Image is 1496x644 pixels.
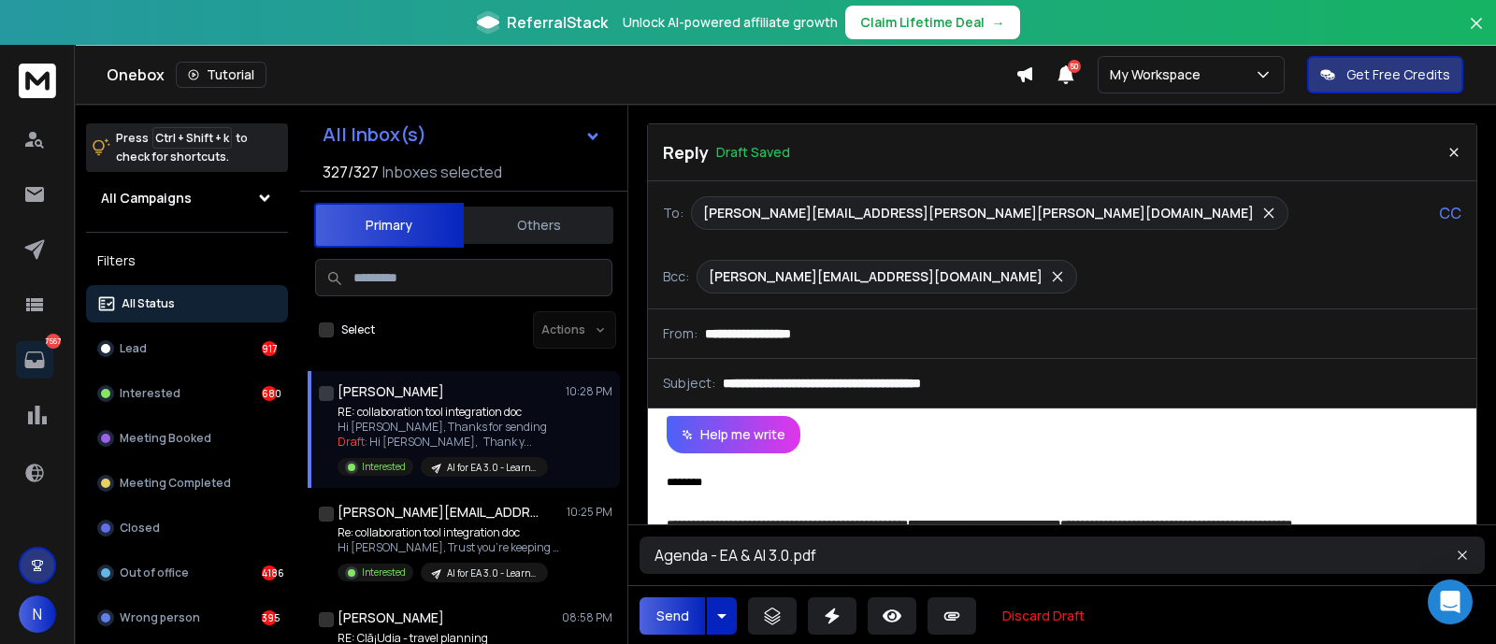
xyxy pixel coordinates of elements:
button: All Inbox(s) [308,116,616,153]
label: Select [341,322,375,337]
span: Ctrl + Shift + k [152,127,232,149]
button: Closed [86,509,288,547]
p: 10:28 PM [566,384,612,399]
button: Primary [314,203,464,248]
span: Hi [PERSON_NAME], Thank y ... [369,434,532,450]
button: All Campaigns [86,179,288,217]
h1: [PERSON_NAME] [338,382,444,401]
a: 7567 [16,341,53,379]
button: All Status [86,285,288,322]
div: 917 [262,341,277,356]
div: Open Intercom Messenger [1428,580,1473,624]
button: Interested680 [86,375,288,412]
p: Interested [362,565,406,580]
span: ReferralStack [507,11,608,34]
button: Send [640,597,705,635]
p: CC [1439,202,1461,224]
p: AI for EA 3.0 - Learnova [447,461,537,475]
p: Subject: [663,374,715,393]
p: All Status [122,296,175,311]
span: → [992,13,1005,32]
h1: [PERSON_NAME][EMAIL_ADDRESS][PERSON_NAME][DOMAIN_NAME] [338,503,543,522]
button: N [19,595,56,633]
span: 50 [1068,60,1081,73]
p: Reply [663,139,709,165]
p: Re: collaboration tool integration doc [338,525,562,540]
h3: Filters [86,248,288,274]
p: Hi [PERSON_NAME], Trust you're keeping well. Just [338,540,562,555]
p: Wrong person [120,610,200,625]
p: AI for EA 3.0 - Learnova [447,566,537,580]
button: Wrong person395 [86,599,288,637]
span: Draft: [338,434,367,450]
div: 4186 [262,565,277,580]
p: Meeting Booked [120,431,211,446]
p: Closed [120,521,160,536]
button: Claim Lifetime Deal→ [845,6,1020,39]
button: Get Free Credits [1307,56,1463,93]
p: From: [663,324,698,343]
p: 08:58 PM [562,610,612,625]
p: Lead [120,341,147,356]
button: Tutorial [176,62,266,88]
button: Lead917 [86,330,288,367]
p: Interested [362,460,406,474]
p: [PERSON_NAME][EMAIL_ADDRESS][DOMAIN_NAME] [709,267,1043,286]
button: Others [464,205,613,246]
p: 7567 [46,334,61,349]
p: Interested [120,386,180,401]
p: 10:25 PM [567,505,612,520]
button: Help me write [667,416,800,453]
p: Press to check for shortcuts. [116,129,248,166]
p: Out of office [120,565,189,580]
h1: All Campaigns [101,189,192,208]
span: 327 / 327 [323,161,379,183]
button: Meeting Completed [86,465,288,502]
p: [PERSON_NAME][EMAIL_ADDRESS][PERSON_NAME][PERSON_NAME][DOMAIN_NAME] [703,204,1254,222]
button: Meeting Booked [86,420,288,457]
div: 680 [262,386,277,401]
p: Bcc: [663,267,689,286]
p: Meeting Completed [120,476,231,491]
div: Onebox [107,62,1015,88]
p: Unlock AI-powered affiliate growth [623,13,838,32]
h1: [PERSON_NAME] [338,608,444,627]
p: Hi [PERSON_NAME], Thanks for sending [338,420,548,435]
p: Draft Saved [716,143,790,162]
p: To: [663,204,683,222]
p: RE: collaboration tool integration doc [338,405,548,420]
button: Close banner [1464,11,1489,56]
p: My Workspace [1110,65,1208,84]
button: Out of office4186 [86,554,288,592]
div: 395 [262,610,277,625]
h3: Inboxes selected [382,161,502,183]
button: Discard Draft [987,597,1100,635]
h3: Agenda - EA & AI 3.0.pdf [654,544,1266,566]
p: Get Free Credits [1346,65,1450,84]
h1: All Inbox(s) [323,125,426,144]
